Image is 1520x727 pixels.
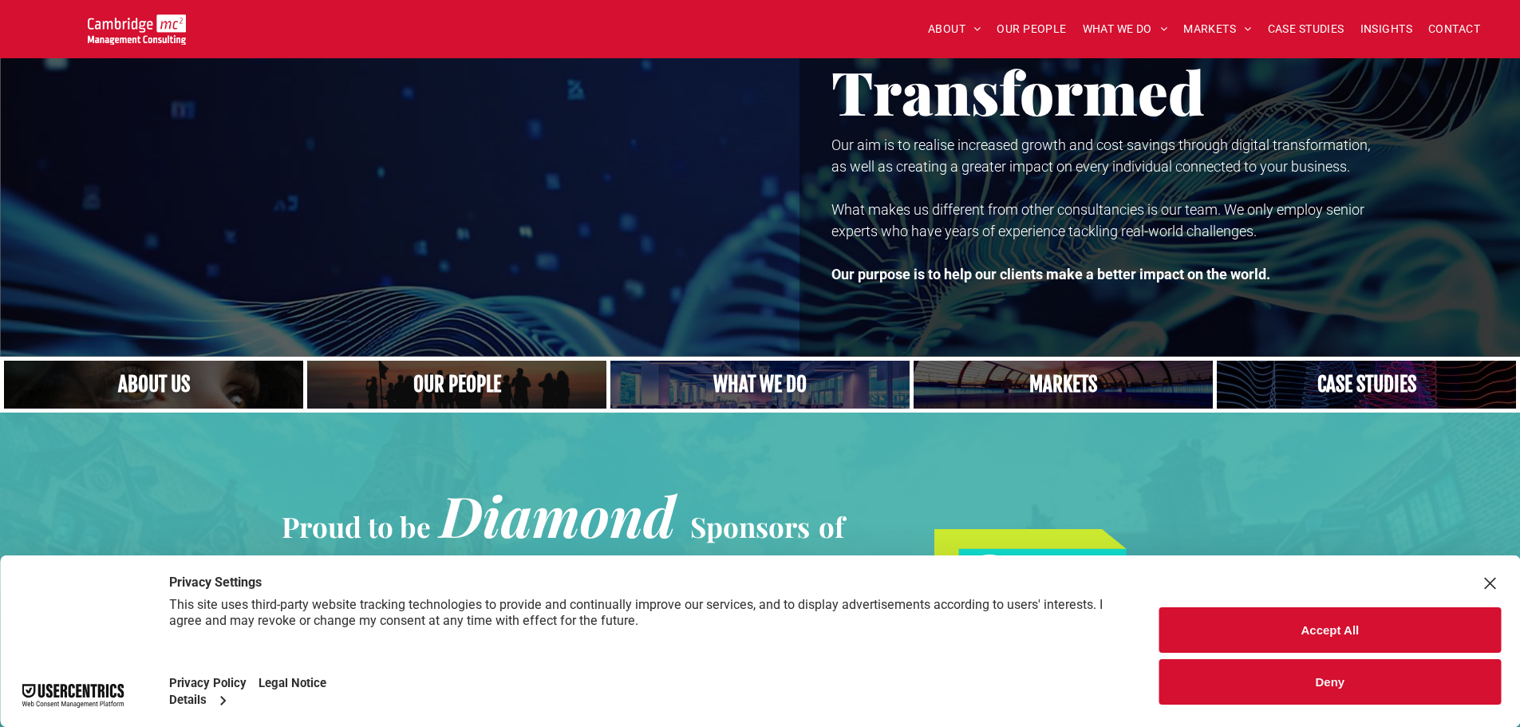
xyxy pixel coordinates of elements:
[690,508,810,545] span: Sponsors
[1352,17,1420,41] a: INSIGHTS
[1175,17,1259,41] a: MARKETS
[610,361,910,409] a: A yoga teacher lifting his whole body off the ground in the peacock pose
[831,51,1205,131] span: Transformed
[831,266,1270,283] strong: Our purpose is to help our clients make a better impact on the world.
[920,17,989,41] a: ABOUT
[440,477,676,552] span: Diamond
[307,361,606,409] a: A crowd in silhouette at sunset, on a rise or lookout point
[934,529,1151,696] img: #CAMTECHWEEK logo, Procurement
[88,14,186,45] img: Go to Homepage
[831,136,1370,175] span: Our aim is to realise increased growth and cost savings through digital transformation, as well a...
[819,508,844,545] span: of
[4,361,303,409] a: Close up of woman's face, centered on her eyes
[1420,17,1488,41] a: CONTACT
[989,17,1074,41] a: OUR PEOPLE
[831,201,1364,239] span: What makes us different from other consultancies is our team. We only employ senior experts who h...
[88,17,186,34] a: Your Business Transformed | Cambridge Management Consulting
[282,508,431,545] span: Proud to be
[1217,361,1516,409] a: CASE STUDIES | See an Overview of All Our Case Studies | Cambridge Management Consulting
[1260,17,1352,41] a: CASE STUDIES
[282,539,854,614] span: Cambridge Tech Week
[1075,17,1176,41] a: WHAT WE DO
[914,361,1213,409] a: Our Markets | Cambridge Management Consulting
